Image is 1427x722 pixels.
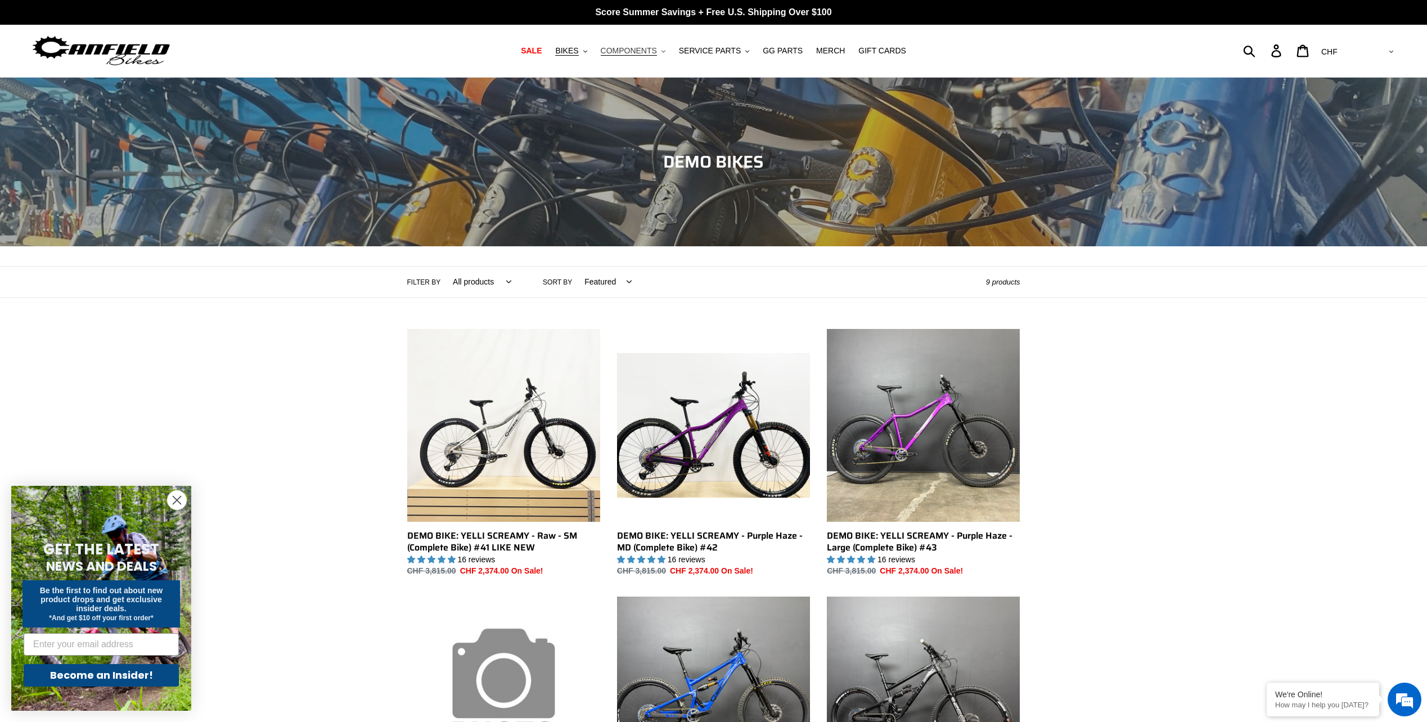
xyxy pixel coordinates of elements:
span: *And get $10 off your first order* [49,614,153,622]
input: Enter your email address [24,633,179,656]
span: DEMO BIKES [663,148,764,175]
span: Be the first to find out about new product drops and get exclusive insider deals. [40,586,163,613]
p: How may I help you today? [1275,701,1371,709]
a: GIFT CARDS [853,43,912,58]
a: MERCH [811,43,850,58]
div: We're Online! [1275,690,1371,699]
a: GG PARTS [757,43,808,58]
span: GIFT CARDS [858,46,906,56]
button: BIKES [550,43,592,58]
button: COMPONENTS [595,43,671,58]
button: Become an Insider! [24,664,179,687]
span: COMPONENTS [601,46,657,56]
label: Sort by [543,277,572,287]
span: GET THE LATEST [43,539,159,559]
span: SERVICE PARTS [679,46,741,56]
span: SALE [521,46,542,56]
a: SALE [515,43,547,58]
span: GG PARTS [763,46,803,56]
label: Filter by [407,277,441,287]
img: Canfield Bikes [31,33,172,69]
span: 9 products [986,278,1020,286]
button: SERVICE PARTS [673,43,755,58]
span: NEWS AND DEALS [46,557,157,575]
input: Search [1249,38,1278,63]
button: Close dialog [167,490,187,510]
span: BIKES [555,46,578,56]
span: MERCH [816,46,845,56]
